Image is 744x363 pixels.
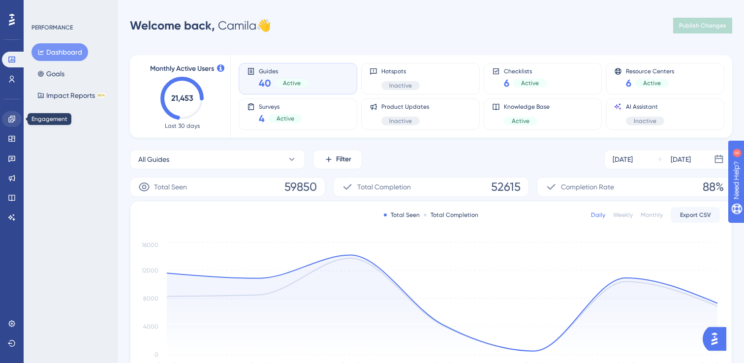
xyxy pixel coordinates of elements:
span: 52615 [491,179,521,195]
span: Total Completion [357,181,411,193]
span: Publish Changes [679,22,726,30]
button: Filter [313,150,362,169]
tspan: 0 [155,351,158,358]
span: Welcome back, [130,18,215,32]
span: Inactive [389,117,412,125]
text: 21,453 [171,93,193,103]
span: Guides [259,67,309,74]
span: Active [283,79,301,87]
span: Need Help? [23,2,62,14]
span: 59850 [284,179,317,195]
span: Filter [336,153,351,165]
span: 6 [626,76,631,90]
div: Total Seen [384,211,420,219]
div: PERFORMANCE [31,24,73,31]
span: Resource Centers [626,67,674,74]
div: Total Completion [424,211,478,219]
span: Inactive [634,117,656,125]
tspan: 4000 [143,323,158,330]
button: Goals [31,65,70,83]
span: Hotspots [381,67,420,75]
tspan: 12000 [142,267,158,274]
button: Publish Changes [673,18,732,33]
span: Checklists [504,67,547,74]
span: 4 [259,112,265,125]
tspan: 8000 [143,295,158,302]
span: Active [643,79,661,87]
span: Last 30 days [165,122,200,130]
span: 6 [504,76,509,90]
div: 6 [68,5,71,13]
span: AI Assistant [626,103,664,111]
span: Inactive [389,82,412,90]
tspan: 16000 [142,242,158,248]
button: Export CSV [671,207,720,223]
div: Daily [591,211,605,219]
span: Total Seen [154,181,187,193]
div: [DATE] [613,153,633,165]
span: Active [521,79,539,87]
span: Knowledge Base [504,103,550,111]
button: Impact ReportsBETA [31,87,112,104]
span: Export CSV [680,211,711,219]
div: BETA [97,93,106,98]
div: Monthly [641,211,663,219]
div: Weekly [613,211,633,219]
span: 40 [259,76,271,90]
span: 88% [703,179,724,195]
span: Active [277,115,294,122]
button: All Guides [130,150,305,169]
span: Monthly Active Users [150,63,214,75]
iframe: UserGuiding AI Assistant Launcher [703,324,732,354]
span: All Guides [138,153,169,165]
span: Surveys [259,103,302,110]
div: Camila 👋 [130,18,271,33]
span: Product Updates [381,103,429,111]
span: Active [512,117,529,125]
span: Completion Rate [561,181,614,193]
button: Dashboard [31,43,88,61]
div: [DATE] [671,153,691,165]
